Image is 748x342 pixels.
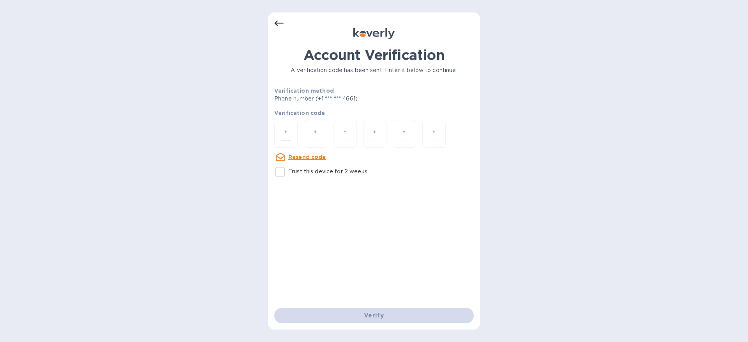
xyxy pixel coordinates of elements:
b: Verification method [274,88,334,94]
p: Phone number (+1 *** *** 4661) [274,95,417,103]
p: Verification code [274,109,474,117]
p: Trust this device for 2 weeks [288,167,367,176]
p: A verification code has been sent. Enter it below to continue. [274,66,474,74]
u: Resend code [288,154,326,160]
h1: Account Verification [274,47,474,63]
